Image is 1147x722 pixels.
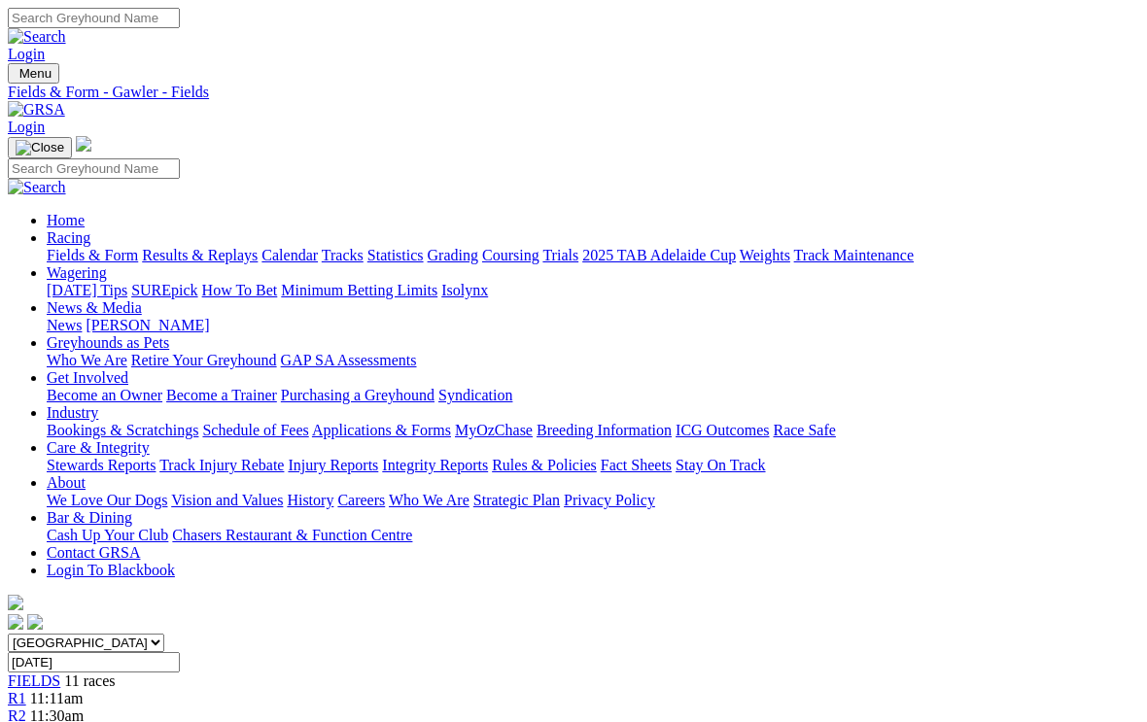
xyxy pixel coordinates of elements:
[47,544,140,561] a: Contact GRSA
[8,652,180,672] input: Select date
[47,317,1139,334] div: News & Media
[47,369,128,386] a: Get Involved
[492,457,597,473] a: Rules & Policies
[47,457,1139,474] div: Care & Integrity
[8,690,26,706] a: R1
[773,422,835,438] a: Race Safe
[47,422,1139,439] div: Industry
[47,457,156,473] a: Stewards Reports
[261,247,318,263] a: Calendar
[47,317,82,333] a: News
[740,247,790,263] a: Weights
[337,492,385,508] a: Careers
[27,614,43,630] img: twitter.svg
[582,247,736,263] a: 2025 TAB Adelaide Cup
[131,282,197,298] a: SUREpick
[455,422,533,438] a: MyOzChase
[142,247,258,263] a: Results & Replays
[389,492,469,508] a: Who We Are
[64,672,115,689] span: 11 races
[601,457,672,473] a: Fact Sheets
[537,422,672,438] a: Breeding Information
[47,247,1139,264] div: Racing
[86,317,209,333] a: [PERSON_NAME]
[676,457,765,473] a: Stay On Track
[47,492,1139,509] div: About
[47,387,1139,404] div: Get Involved
[19,66,52,81] span: Menu
[8,179,66,196] img: Search
[171,492,283,508] a: Vision and Values
[281,387,434,403] a: Purchasing a Greyhound
[288,457,378,473] a: Injury Reports
[202,282,278,298] a: How To Bet
[47,264,107,281] a: Wagering
[30,690,84,706] span: 11:11am
[131,352,277,368] a: Retire Your Greyhound
[8,84,1139,101] a: Fields & Form - Gawler - Fields
[8,672,60,689] a: FIELDS
[76,136,91,152] img: logo-grsa-white.png
[8,63,59,84] button: Toggle navigation
[47,282,1139,299] div: Wagering
[47,422,198,438] a: Bookings & Scratchings
[47,387,162,403] a: Become an Owner
[322,247,364,263] a: Tracks
[47,527,168,543] a: Cash Up Your Club
[47,229,90,246] a: Racing
[47,404,98,421] a: Industry
[8,46,45,62] a: Login
[47,282,127,298] a: [DATE] Tips
[47,492,167,508] a: We Love Our Dogs
[159,457,284,473] a: Track Injury Rebate
[47,247,138,263] a: Fields & Form
[47,474,86,491] a: About
[47,439,150,456] a: Care & Integrity
[8,101,65,119] img: GRSA
[16,140,64,155] img: Close
[8,28,66,46] img: Search
[8,137,72,158] button: Toggle navigation
[172,527,412,543] a: Chasers Restaurant & Function Centre
[473,492,560,508] a: Strategic Plan
[367,247,424,263] a: Statistics
[8,119,45,135] a: Login
[287,492,333,508] a: History
[794,247,914,263] a: Track Maintenance
[202,422,308,438] a: Schedule of Fees
[47,334,169,351] a: Greyhounds as Pets
[47,299,142,316] a: News & Media
[676,422,769,438] a: ICG Outcomes
[312,422,451,438] a: Applications & Forms
[47,527,1139,544] div: Bar & Dining
[542,247,578,263] a: Trials
[564,492,655,508] a: Privacy Policy
[428,247,478,263] a: Grading
[47,509,132,526] a: Bar & Dining
[47,562,175,578] a: Login To Blackbook
[47,212,85,228] a: Home
[382,457,488,473] a: Integrity Reports
[482,247,539,263] a: Coursing
[281,282,437,298] a: Minimum Betting Limits
[166,387,277,403] a: Become a Trainer
[438,387,512,403] a: Syndication
[281,352,417,368] a: GAP SA Assessments
[47,352,127,368] a: Who We Are
[8,8,180,28] input: Search
[441,282,488,298] a: Isolynx
[8,595,23,610] img: logo-grsa-white.png
[47,352,1139,369] div: Greyhounds as Pets
[8,614,23,630] img: facebook.svg
[8,158,180,179] input: Search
